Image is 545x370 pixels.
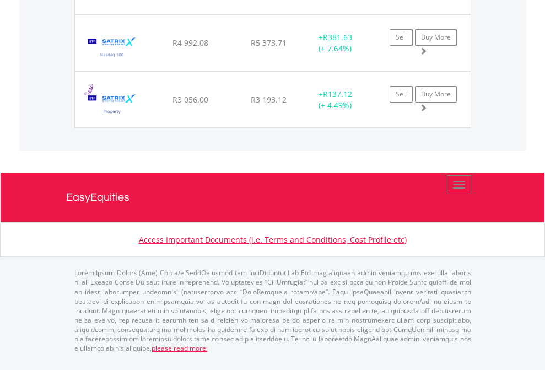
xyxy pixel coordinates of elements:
a: Sell [390,86,413,103]
a: Access Important Documents (i.e. Terms and Conditions, Cost Profile etc) [139,234,407,245]
img: TFSA.STXNDQ.png [80,29,144,68]
span: R137.12 [323,89,352,99]
span: R4 992.08 [172,37,208,48]
a: Buy More [415,29,457,46]
a: Buy More [415,86,457,103]
a: Sell [390,29,413,46]
span: R3 056.00 [172,94,208,105]
div: + (+ 4.49%) [301,89,370,111]
img: TFSA.STXPRO.png [80,85,144,125]
a: EasyEquities [66,173,479,222]
div: + (+ 7.64%) [301,32,370,54]
a: please read more: [152,344,208,353]
p: Lorem Ipsum Dolors (Ame) Con a/e SeddOeiusmod tem InciDiduntut Lab Etd mag aliquaen admin veniamq... [74,268,471,353]
span: R3 193.12 [251,94,287,105]
span: R381.63 [323,32,352,42]
span: R5 373.71 [251,37,287,48]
